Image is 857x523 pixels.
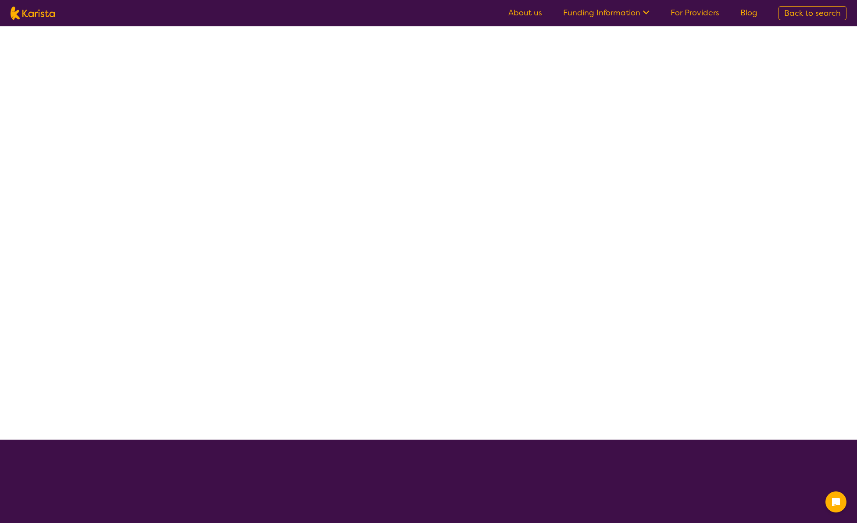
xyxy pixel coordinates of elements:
[11,7,55,20] img: Karista logo
[778,6,846,20] a: Back to search
[563,7,650,18] a: Funding Information
[508,7,542,18] a: About us
[740,7,757,18] a: Blog
[671,7,719,18] a: For Providers
[784,8,841,18] span: Back to search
